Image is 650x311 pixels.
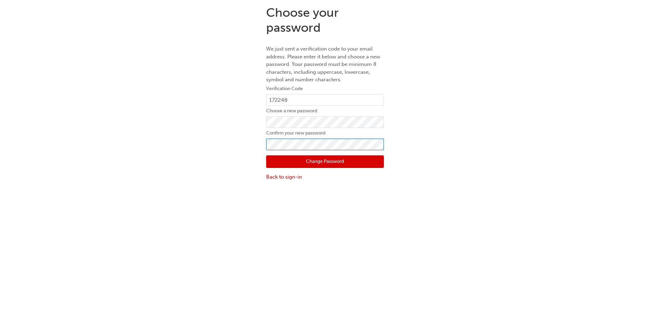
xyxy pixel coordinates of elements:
label: Choose a new password [266,107,384,115]
label: Verification Code [266,85,384,93]
button: Change Password [266,155,384,168]
label: Confirm your new password [266,129,384,137]
h1: Choose your password [266,5,384,35]
a: Back to sign-in [266,173,384,181]
input: e.g. 123456 [266,94,384,106]
p: We just sent a verification code to your email address. Please enter it below and choose a new pa... [266,45,384,84]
